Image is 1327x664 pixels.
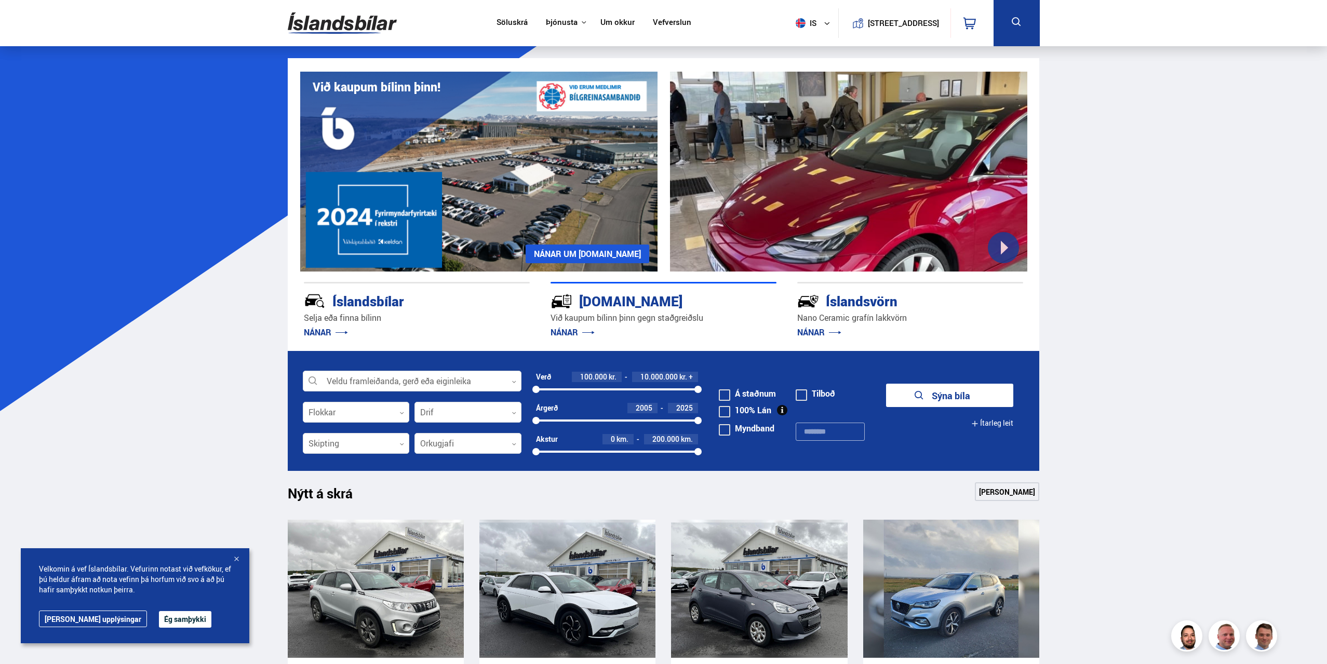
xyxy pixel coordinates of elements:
a: NÁNAR [551,327,595,338]
p: Við kaupum bílinn þinn gegn staðgreiðslu [551,312,776,324]
p: Nano Ceramic grafín lakkvörn [797,312,1023,324]
button: Opna LiveChat spjallviðmót [8,4,39,35]
span: 200.000 [652,434,679,444]
h1: Við kaupum bílinn þinn! [313,80,440,94]
button: Ég samþykki [159,611,211,628]
button: Ítarleg leit [971,412,1013,435]
a: Söluskrá [497,18,528,29]
img: tr5P-W3DuiFaO7aO.svg [551,290,572,312]
button: [STREET_ADDRESS] [872,19,935,28]
span: is [792,18,817,28]
img: nhp88E3Fdnt1Opn2.png [1173,622,1204,653]
img: siFngHWaQ9KaOqBr.png [1210,622,1241,653]
label: Tilboð [796,389,835,398]
img: -Svtn6bYgwAsiwNX.svg [797,290,819,312]
button: Sýna bíla [886,384,1013,407]
button: is [792,8,838,38]
a: [STREET_ADDRESS] [844,8,945,38]
span: km. [681,435,693,443]
p: Selja eða finna bílinn [304,312,530,324]
img: svg+xml;base64,PHN2ZyB4bWxucz0iaHR0cDovL3d3dy53My5vcmcvMjAwMC9zdmciIHdpZHRoPSI1MTIiIGhlaWdodD0iNT... [796,18,806,28]
div: Akstur [536,435,558,443]
span: 2005 [636,403,652,413]
h1: Nýtt á skrá [288,485,371,507]
a: [PERSON_NAME] [975,482,1039,501]
a: Um okkur [600,18,635,29]
label: Á staðnum [719,389,776,398]
div: Verð [536,373,551,381]
a: NÁNAR UM [DOMAIN_NAME] [526,245,649,263]
div: Árgerð [536,404,558,412]
div: Íslandsbílar [304,291,493,309]
img: JRvxyua_JYH6wB4c.svg [304,290,326,312]
img: G0Ugv5HjCgRt.svg [288,6,397,40]
a: [PERSON_NAME] upplýsingar [39,611,147,627]
a: NÁNAR [304,327,348,338]
span: km. [616,435,628,443]
div: Íslandsvörn [797,291,986,309]
label: 100% Lán [719,406,771,414]
span: + [689,373,693,381]
span: 10.000.000 [640,372,678,382]
span: kr. [679,373,687,381]
span: 0 [611,434,615,444]
span: 100.000 [580,372,607,382]
a: NÁNAR [797,327,841,338]
img: FbJEzSuNWCJXmdc-.webp [1248,622,1279,653]
span: Velkomin á vef Íslandsbílar. Vefurinn notast við vefkökur, ef þú heldur áfram að nota vefinn þá h... [39,564,231,595]
button: Þjónusta [546,18,578,28]
div: [DOMAIN_NAME] [551,291,740,309]
img: eKx6w-_Home_640_.png [300,72,658,272]
label: Myndband [719,424,774,432]
span: 2025 [676,403,693,413]
span: kr. [609,373,616,381]
a: Vefverslun [653,18,691,29]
